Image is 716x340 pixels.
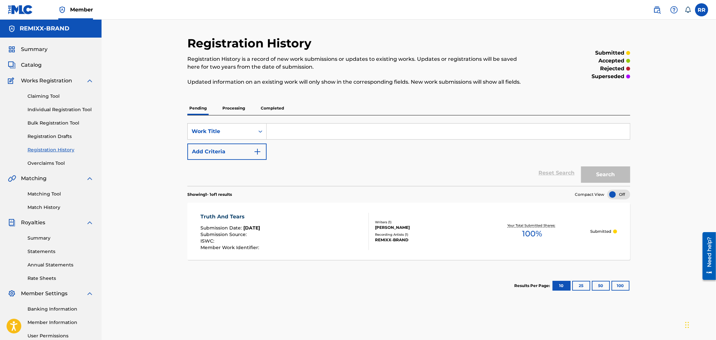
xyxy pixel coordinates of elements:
[685,315,689,335] div: Drag
[685,7,691,13] div: Notifications
[8,77,16,85] img: Works Registration
[201,231,249,237] span: Submission Source :
[522,228,542,240] span: 100 %
[28,332,94,339] a: User Permissions
[187,192,232,197] p: Showing 1 - 1 of 1 results
[28,248,94,255] a: Statements
[86,77,94,85] img: expand
[695,3,708,16] div: User Menu
[590,229,611,234] p: Submitted
[28,120,94,127] a: Bulk Registration Tool
[598,57,624,65] p: accepted
[21,45,47,53] span: Summary
[600,65,624,73] p: rejected
[698,230,716,282] iframe: Resource Center
[187,55,528,71] p: Registration History is a record of new work submissions or updates to existing works. Updates or...
[28,133,94,140] a: Registration Drafts
[8,25,16,33] img: Accounts
[514,283,552,289] p: Results Per Page:
[187,36,315,51] h2: Registration History
[187,101,209,115] p: Pending
[8,5,33,14] img: MLC Logo
[28,319,94,326] a: Member Information
[28,106,94,113] a: Individual Registration Tool
[668,3,681,16] div: Help
[28,235,94,242] a: Summary
[28,93,94,100] a: Claiming Tool
[21,219,45,227] span: Royalties
[592,73,624,80] p: superseded
[375,220,474,225] div: Writers ( 1 )
[86,175,94,182] img: expand
[572,281,590,291] button: 25
[653,6,661,14] img: search
[244,225,260,231] span: [DATE]
[28,204,94,211] a: Match History
[375,232,474,237] div: Recording Artists ( 1 )
[21,61,42,69] span: Catalog
[192,127,251,135] div: Work Title
[612,281,630,291] button: 100
[187,203,630,260] a: Truth And TearsSubmission Date:[DATE]Submission Source:ISWC:Member Work Identifier:Writers (1)[PE...
[8,61,16,69] img: Catalog
[86,219,94,227] img: expand
[670,6,678,14] img: help
[220,101,247,115] p: Processing
[507,223,557,228] p: Your Total Submitted Shares:
[592,281,610,291] button: 50
[575,192,604,197] span: Compact View
[187,144,267,160] button: Add Criteria
[201,213,261,221] div: Truth And Tears
[8,219,16,227] img: Royalties
[21,290,67,297] span: Member Settings
[28,262,94,268] a: Annual Statements
[28,306,94,313] a: Banking Information
[254,148,261,156] img: 9d2ae6d4665cec9f34b9.svg
[683,309,716,340] iframe: Chat Widget
[28,191,94,197] a: Matching Tool
[21,175,47,182] span: Matching
[187,78,528,86] p: Updated information on an existing work will only show in the corresponding fields. New work subm...
[201,225,244,231] span: Submission Date :
[28,146,94,153] a: Registration History
[650,3,664,16] a: Public Search
[595,49,624,57] p: submitted
[8,290,16,297] img: Member Settings
[20,25,69,32] h5: REMIXX-BRAND
[8,45,16,53] img: Summary
[8,175,16,182] img: Matching
[375,225,474,230] div: [PERSON_NAME]
[8,45,47,53] a: SummarySummary
[58,6,66,14] img: Top Rightsholder
[553,281,571,291] button: 10
[8,61,42,69] a: CatalogCatalog
[28,160,94,167] a: Overclaims Tool
[28,275,94,282] a: Rate Sheets
[201,238,216,244] span: ISWC :
[187,123,630,186] form: Search Form
[21,77,72,85] span: Works Registration
[375,237,474,243] div: REMIXX-BRAND
[201,245,261,250] span: Member Work Identifier :
[70,6,93,13] span: Member
[259,101,286,115] p: Completed
[86,290,94,297] img: expand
